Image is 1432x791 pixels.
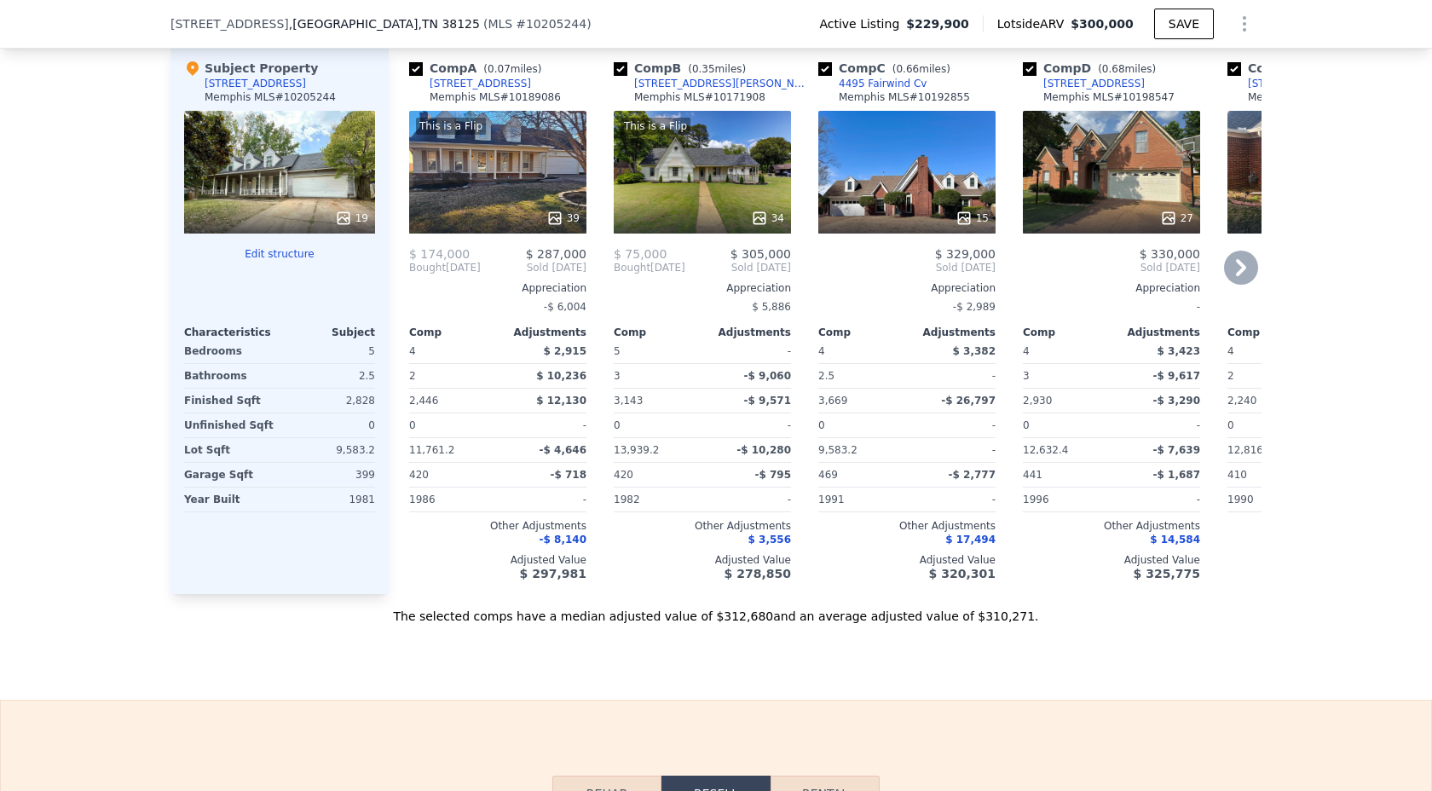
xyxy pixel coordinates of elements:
span: $300,000 [1071,17,1134,31]
a: 4495 Fairwind Cv [818,77,927,90]
span: -$ 2,777 [949,469,996,481]
span: 4 [818,345,825,357]
span: , [GEOGRAPHIC_DATA] [289,15,480,32]
div: - [706,339,791,363]
div: 34 [751,210,784,227]
div: - [706,488,791,511]
span: 12,632.4 [1023,444,1068,456]
span: 410 [1227,469,1247,481]
div: Appreciation [614,281,791,295]
div: [STREET_ADDRESS] [1043,77,1145,90]
div: 0 [283,413,375,437]
span: -$ 3,290 [1153,395,1200,407]
div: 4495 Fairwind Cv [839,77,927,90]
div: Other Adjustments [1023,519,1200,533]
span: $ 325,775 [1134,567,1200,580]
div: [STREET_ADDRESS] [430,77,531,90]
div: Subject [280,326,375,339]
div: Unfinished Sqft [184,413,276,437]
span: 0 [818,419,825,431]
span: -$ 4,646 [540,444,586,456]
div: Adjusted Value [409,553,586,567]
div: 19 [335,210,368,227]
div: Comp A [409,60,548,77]
div: Comp E [1227,60,1366,77]
span: 0 [614,419,621,431]
div: 1990 [1227,488,1313,511]
span: -$ 26,797 [941,395,996,407]
span: $ 320,301 [929,567,996,580]
span: Sold [DATE] [685,261,791,274]
span: -$ 8,140 [540,534,586,546]
span: 441 [1023,469,1042,481]
div: 1982 [614,488,699,511]
div: Year Built [184,488,276,511]
span: 3,669 [818,395,847,407]
button: Edit structure [184,247,375,261]
div: Appreciation [818,281,996,295]
span: Active Listing [819,15,906,32]
div: [STREET_ADDRESS][PERSON_NAME] [634,77,811,90]
div: [DATE] [614,261,685,274]
div: - [910,488,996,511]
span: 4 [1023,345,1030,357]
div: ( ) [483,15,592,32]
div: - [1115,488,1200,511]
div: This is a Flip [416,118,486,135]
div: Appreciation [1023,281,1200,295]
span: Bought [614,261,650,274]
div: Memphis MLS # 10171908 [634,90,765,104]
span: 2,240 [1227,395,1256,407]
div: 3 [1023,364,1108,388]
span: $ 330,000 [1140,247,1200,261]
div: Comp [1023,326,1112,339]
div: [STREET_ADDRESS] [205,77,306,90]
span: -$ 6,004 [544,301,586,313]
div: Appreciation [1227,281,1405,295]
div: 1981 [283,488,375,511]
span: $229,900 [906,15,969,32]
div: Garage Sqft [184,463,276,487]
div: 39 [546,210,580,227]
div: - [501,413,586,437]
div: 2 [1227,364,1313,388]
div: 1986 [409,488,494,511]
span: ( miles) [681,63,753,75]
div: - [910,364,996,388]
span: 2,446 [409,395,438,407]
span: ( miles) [476,63,548,75]
div: Memphis MLS # 10205244 [205,90,336,104]
span: $ 297,981 [520,567,586,580]
div: Adjustments [907,326,996,339]
span: 0.68 [1102,63,1125,75]
span: $ 3,382 [953,345,996,357]
span: 0.66 [896,63,919,75]
div: Comp [409,326,498,339]
a: [STREET_ADDRESS] [1227,77,1349,90]
span: 11,761.2 [409,444,454,456]
div: - [706,413,791,437]
span: -$ 1,687 [1153,469,1200,481]
div: Memphis MLS # 10189086 [430,90,561,104]
div: - [1023,295,1200,319]
a: [STREET_ADDRESS] [1023,77,1145,90]
div: Adjustments [498,326,586,339]
span: $ 2,915 [544,345,586,357]
div: 1991 [818,488,904,511]
div: 15 [956,210,989,227]
div: 2.5 [818,364,904,388]
span: $ 287,000 [526,247,586,261]
div: 2,828 [283,389,375,413]
span: $ 278,850 [725,567,791,580]
span: MLS [488,17,512,31]
span: $ 5,886 [752,301,791,313]
div: The selected comps have a median adjusted value of $312,680 and an average adjusted value of $310... [170,594,1262,625]
div: Adjusted Value [1023,553,1200,567]
span: -$ 795 [754,469,791,481]
span: $ 75,000 [614,247,667,261]
span: 3,143 [614,395,643,407]
span: 420 [614,469,633,481]
span: $ 12,130 [536,395,586,407]
div: Adjustments [702,326,791,339]
div: Comp [614,326,702,339]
